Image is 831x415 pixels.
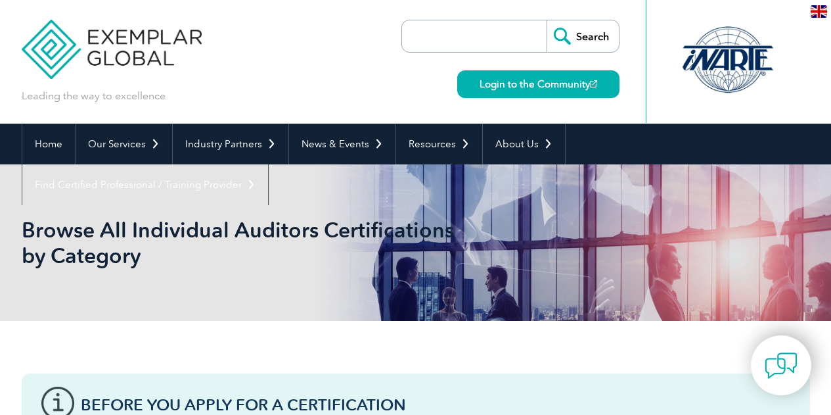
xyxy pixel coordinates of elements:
[81,397,790,413] h3: Before You Apply For a Certification
[811,5,827,18] img: en
[22,164,268,205] a: Find Certified Professional / Training Provider
[22,89,166,103] p: Leading the way to excellence
[396,124,482,164] a: Resources
[289,124,395,164] a: News & Events
[590,80,597,87] img: open_square.png
[173,124,288,164] a: Industry Partners
[547,20,619,52] input: Search
[22,124,75,164] a: Home
[76,124,172,164] a: Our Services
[22,217,526,268] h1: Browse All Individual Auditors Certifications by Category
[483,124,565,164] a: About Us
[765,349,797,382] img: contact-chat.png
[457,70,619,98] a: Login to the Community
